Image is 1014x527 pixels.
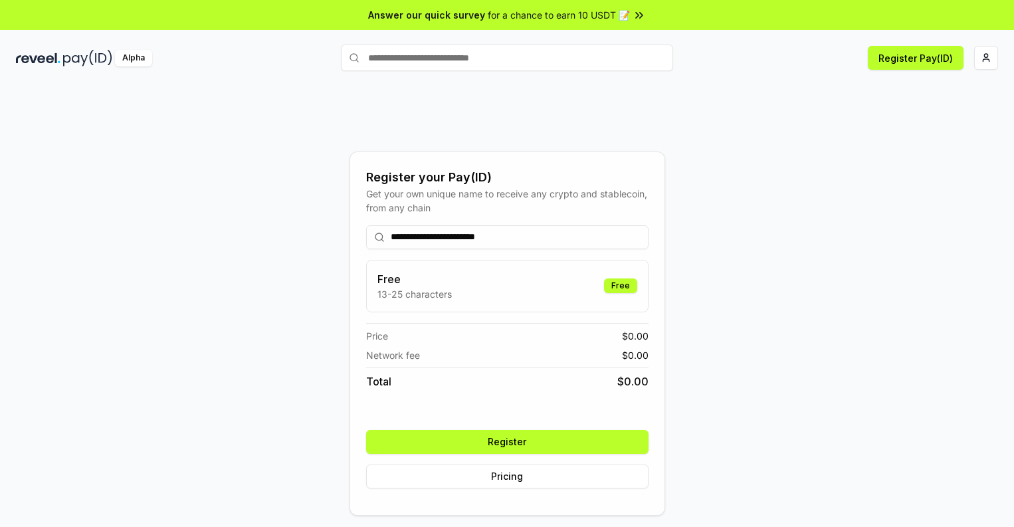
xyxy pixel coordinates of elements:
[366,168,649,187] div: Register your Pay(ID)
[366,465,649,488] button: Pricing
[377,271,452,287] h3: Free
[366,329,388,343] span: Price
[368,8,485,22] span: Answer our quick survey
[617,373,649,389] span: $ 0.00
[377,287,452,301] p: 13-25 characters
[604,278,637,293] div: Free
[16,50,60,66] img: reveel_dark
[366,373,391,389] span: Total
[63,50,112,66] img: pay_id
[366,348,420,362] span: Network fee
[868,46,963,70] button: Register Pay(ID)
[622,329,649,343] span: $ 0.00
[115,50,152,66] div: Alpha
[366,187,649,215] div: Get your own unique name to receive any crypto and stablecoin, from any chain
[488,8,630,22] span: for a chance to earn 10 USDT 📝
[622,348,649,362] span: $ 0.00
[366,430,649,454] button: Register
